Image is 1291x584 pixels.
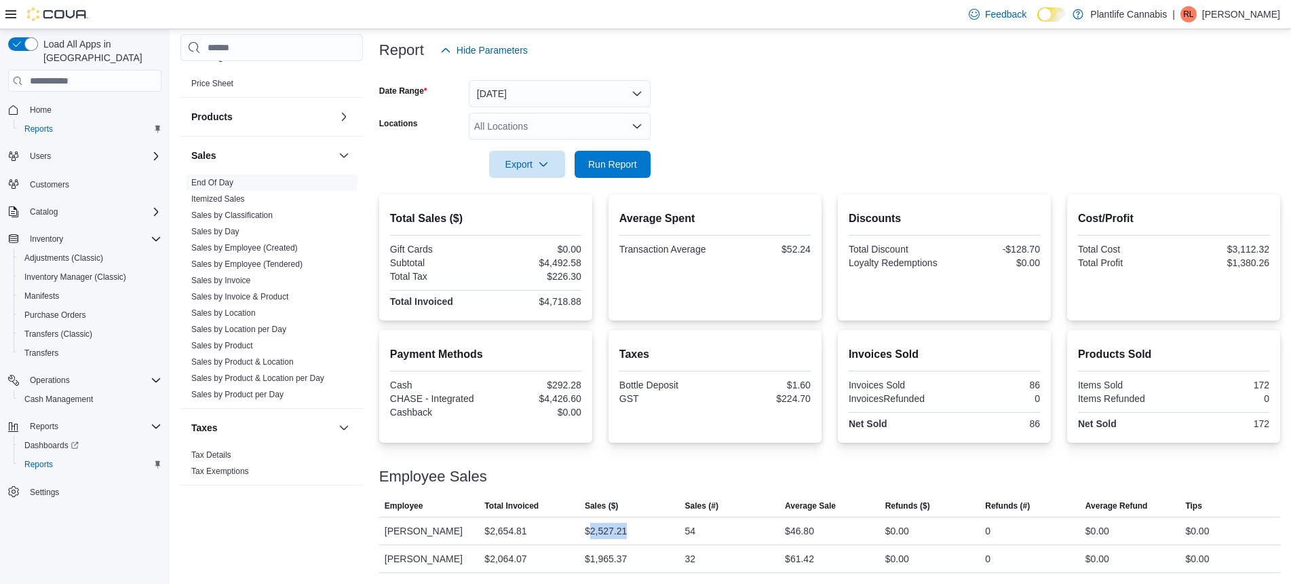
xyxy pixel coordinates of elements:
div: Total Cost [1078,244,1171,255]
span: Operations [24,372,161,388]
div: $2,527.21 [585,523,627,539]
button: Products [336,109,352,125]
span: Run Report [588,158,637,171]
span: Sales by Employee (Created) [191,242,298,253]
div: -$128.70 [947,244,1040,255]
h2: Products Sold [1078,346,1269,363]
div: Subtotal [390,257,483,268]
span: Dashboards [24,440,79,451]
h2: Total Sales ($) [390,211,581,227]
button: Sales [191,149,333,162]
button: Users [24,148,56,164]
a: Feedback [963,1,1032,28]
div: CHASE - Integrated [390,393,483,404]
button: Reports [14,455,167,474]
a: Sales by Classification [191,211,273,220]
span: Transfers [24,348,58,359]
span: Settings [30,487,59,498]
span: RL [1183,6,1193,22]
div: $224.70 [718,393,811,404]
div: Total Profit [1078,257,1171,268]
a: Tax Details [191,450,231,460]
span: Purchase Orders [19,307,161,323]
nav: Complex example [8,94,161,537]
button: Cash Management [14,390,167,409]
button: Adjustments (Classic) [14,249,167,268]
span: Sales by Invoice & Product [191,291,288,302]
a: Sales by Product per Day [191,390,284,399]
strong: Total Invoiced [390,296,453,307]
div: 86 [947,380,1040,390]
button: Reports [14,120,167,139]
span: Sales by Day [191,226,239,237]
span: Reports [24,124,53,134]
div: Pricing [180,75,363,97]
div: $2,064.07 [484,551,526,567]
div: Items Sold [1078,380,1171,390]
span: Load All Apps in [GEOGRAPHIC_DATA] [38,37,161,65]
div: Total Discount [849,244,942,255]
a: Sales by Employee (Created) [191,243,298,253]
span: Reports [30,421,58,432]
span: Cash Management [24,394,93,405]
span: Inventory Manager (Classic) [24,272,126,282]
div: $1,380.26 [1176,257,1269,268]
span: Home [30,105,52,115]
div: $0.00 [1185,523,1209,539]
h2: Discounts [849,211,1040,227]
span: Catalog [30,206,58,217]
a: Transfers [19,345,64,361]
a: Sales by Product [191,341,253,350]
span: Employee [385,500,423,511]
span: Purchase Orders [24,310,86,321]
p: | [1172,6,1175,22]
button: Hide Parameters [435,37,533,64]
span: Reports [24,459,53,470]
div: Sales [180,175,363,408]
h2: Invoices Sold [849,346,1040,363]
span: Sales by Invoice [191,275,250,286]
button: Inventory [3,230,167,249]
button: Customers [3,174,167,194]
div: $1,965.37 [585,551,627,567]
span: Manifests [24,291,59,302]
h2: Average Spent [619,211,811,227]
span: Reports [24,418,161,435]
h3: Products [191,110,233,124]
span: Users [30,151,51,162]
div: 0 [985,551,990,567]
h3: Employee Sales [379,469,487,485]
a: Home [24,102,57,118]
div: $4,426.60 [488,393,581,404]
a: Manifests [19,288,64,304]
span: Tips [1185,500,1201,511]
button: Inventory [24,231,69,247]
a: Cash Management [19,391,98,407]
div: 172 [1176,380,1269,390]
a: Settings [24,484,64,500]
button: Home [3,100,167,120]
div: $0.00 [1185,551,1209,567]
div: $46.80 [785,523,814,539]
div: Total Tax [390,271,483,282]
div: $226.30 [488,271,581,282]
p: [PERSON_NAME] [1202,6,1280,22]
span: Tax Exemptions [191,466,249,477]
h3: Report [379,42,424,58]
button: Purchase Orders [14,306,167,325]
a: Customers [24,177,75,193]
div: Rob Loree [1180,6,1197,22]
span: Transfers [19,345,161,361]
span: Transfers (Classic) [24,329,92,340]
h2: Taxes [619,346,811,363]
span: Refunds ($) [885,500,930,511]
a: Dashboards [14,436,167,455]
a: Sales by Location per Day [191,325,286,334]
div: 172 [1176,418,1269,429]
span: Adjustments (Classic) [19,250,161,266]
span: Adjustments (Classic) [24,253,103,263]
a: Dashboards [19,437,84,454]
a: End Of Day [191,178,233,187]
a: Sales by Day [191,227,239,236]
